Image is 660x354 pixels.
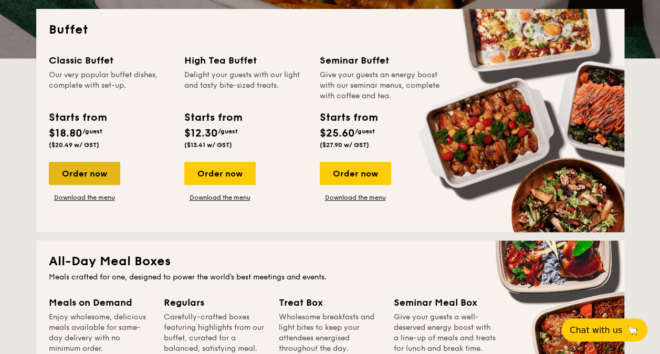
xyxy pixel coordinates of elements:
[184,141,232,149] span: ($13.41 w/ GST)
[184,53,307,68] div: High Tea Buffet
[49,53,172,68] div: Classic Buffet
[570,325,622,335] span: Chat with us
[320,127,355,140] span: $25.60
[320,162,391,185] div: Order now
[184,110,242,126] div: Starts from
[279,295,381,310] div: Treat Box
[49,253,612,270] h2: All-Day Meal Boxes
[49,127,82,140] span: $18.80
[320,141,369,149] span: ($27.90 w/ GST)
[561,318,647,341] button: Chat with us🦙
[164,312,266,354] div: Carefully-crafted boxes featuring highlights from our buffet, curated for a balanced, satisfying ...
[49,295,151,310] div: Meals on Demand
[320,70,443,101] div: Give your guests an energy boost with our seminar menus, complete with coffee and tea.
[184,193,256,202] a: Download the menu
[320,110,377,126] div: Starts from
[49,22,612,38] h2: Buffet
[184,127,218,140] span: $12.30
[49,193,120,202] a: Download the menu
[49,70,172,101] div: Our very popular buffet dishes, complete with set-up.
[184,70,307,101] div: Delight your guests with our light and tasty bite-sized treats.
[355,128,375,135] span: /guest
[394,295,496,310] div: Seminar Meal Box
[184,162,256,185] div: Order now
[218,128,238,135] span: /guest
[279,312,381,354] div: Wholesome breakfasts and light bites to keep your attendees energised throughout the day.
[394,312,496,354] div: Give your guests a well-deserved energy boost with a line-up of meals and treats for lunch and br...
[49,312,151,354] div: Enjoy wholesome, delicious meals available for same-day delivery with no minimum order.
[49,162,120,185] div: Order now
[49,110,106,126] div: Starts from
[82,128,102,135] span: /guest
[320,53,443,68] div: Seminar Buffet
[49,272,612,283] div: Meals crafted for one, designed to power the world's best meetings and events.
[320,193,391,202] a: Download the menu
[626,324,639,336] span: 🦙
[49,141,99,149] span: ($20.49 w/ GST)
[164,295,266,310] div: Regulars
